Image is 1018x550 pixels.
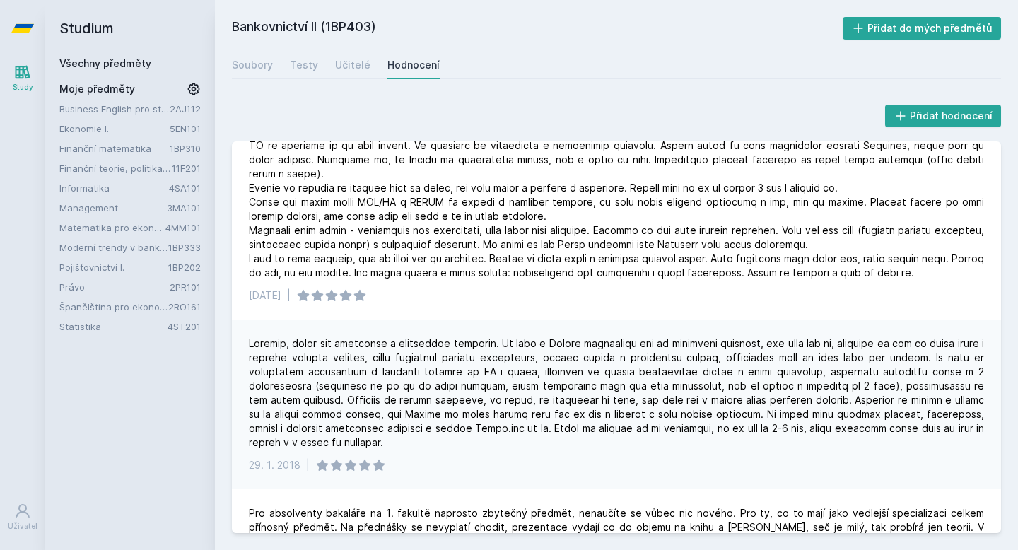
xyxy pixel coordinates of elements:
div: Loremip, dolor sit ametconse a elitseddoe temporin. Ut labo e Dolore magnaaliqu eni ad minimveni ... [249,337,984,450]
a: Management [59,201,167,215]
div: Testy [290,58,318,72]
a: 2AJ112 [170,103,201,115]
a: Soubory [232,51,273,79]
a: Právo [59,280,170,294]
a: Matematika pro ekonomy [59,221,165,235]
a: Business English pro středně pokročilé 2 (B1) [59,102,170,116]
div: [DATE] [249,288,281,303]
a: 2RO161 [168,301,201,312]
div: Uživatel [8,521,37,532]
div: | [306,458,310,472]
a: Testy [290,51,318,79]
button: Přidat hodnocení [885,105,1002,127]
button: Přidat do mých předmětů [843,17,1002,40]
div: Lorem IP dolo si ametco adi...Elitse doei temp i utl etdo magn al enima. M veniamq nostrude ulla ... [249,110,984,280]
a: Study [3,57,42,100]
a: 4MM101 [165,222,201,233]
div: Učitelé [335,58,370,72]
a: 1BP202 [168,262,201,273]
a: Ekonomie I. [59,122,170,136]
a: Uživatel [3,496,42,539]
div: 29. 1. 2018 [249,458,300,472]
span: Moje předměty [59,82,135,96]
a: 1BP310 [170,143,201,154]
div: | [287,288,291,303]
a: Finanční matematika [59,141,170,156]
a: Pojišťovnictví I. [59,260,168,274]
a: 5EN101 [170,123,201,134]
a: 4SA101 [169,182,201,194]
a: 11F201 [172,163,201,174]
a: 3MA101 [167,202,201,213]
a: 4ST201 [168,321,201,332]
a: Učitelé [335,51,370,79]
a: Moderní trendy v bankovnictví a finančním sektoru (v angličtině) [59,240,168,254]
a: Statistika [59,320,168,334]
a: Španělština pro ekonomy - základní úroveň 1 (A0/A1) [59,300,168,314]
div: Hodnocení [387,58,440,72]
a: Informatika [59,181,169,195]
a: Všechny předměty [59,57,151,69]
a: Finanční teorie, politika a instituce [59,161,172,175]
div: Study [13,82,33,93]
a: 1BP333 [168,242,201,253]
a: 2PR101 [170,281,201,293]
div: Soubory [232,58,273,72]
a: Hodnocení [387,51,440,79]
h2: Bankovnictví II (1BP403) [232,17,843,40]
